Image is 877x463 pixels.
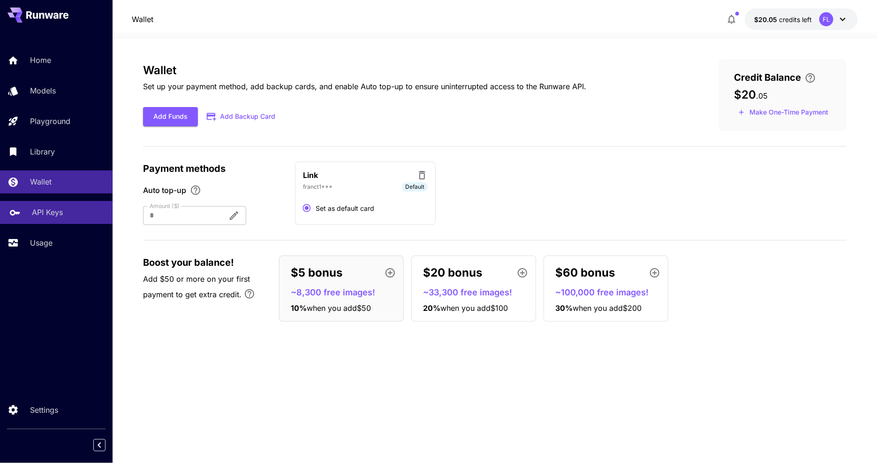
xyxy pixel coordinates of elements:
[143,81,586,92] p: Set up your payment method, add backup cards, and enable Auto top-up to ensure uninterrupted acce...
[30,237,53,248] p: Usage
[756,91,768,100] span: . 05
[555,303,573,313] span: 30 %
[423,264,482,281] p: $20 bonus
[291,303,307,313] span: 10 %
[734,88,756,101] span: $20
[573,303,642,313] span: when you add $200
[316,203,374,213] span: Set as default card
[240,285,259,303] button: Bonus applies only to your first payment, up to 30% on the first $1,000.
[132,14,153,25] nav: breadcrumb
[734,70,801,85] span: Credit Balance
[291,264,342,281] p: $5 bonus
[143,107,198,126] button: Add Funds
[801,72,820,84] button: Enter your card details and choose an Auto top-up amount to avoid service interruptions. We'll au...
[754,15,812,24] div: $20.05
[291,286,400,299] p: ~8,300 free images!
[303,170,318,181] p: Link
[186,185,205,196] button: Enable Auto top-up to ensure uninterrupted service. We'll automatically bill the chosen amount wh...
[30,146,55,157] p: Library
[307,303,371,313] span: when you add $50
[754,15,779,23] span: $20.05
[30,176,52,187] p: Wallet
[555,264,615,281] p: $60 bonus
[132,14,153,25] a: Wallet
[143,255,234,270] span: Boost your balance!
[143,274,250,299] span: Add $50 or more on your first payment to get extra credit.
[423,286,532,299] p: ~33,300 free images!
[198,108,285,126] button: Add Backup Card
[402,183,428,191] span: Default
[555,286,664,299] p: ~100,000 free images!
[423,303,440,313] span: 20 %
[30,404,58,416] p: Settings
[150,202,180,210] label: Amount ($)
[143,162,284,176] p: Payment methods
[440,303,508,313] span: when you add $100
[143,185,186,196] span: Auto top-up
[100,437,113,454] div: Collapse sidebar
[745,8,858,30] button: $20.05FL
[779,15,812,23] span: credits left
[734,105,832,120] button: Make a one-time, non-recurring payment
[143,64,586,77] h3: Wallet
[819,12,833,26] div: FL
[32,207,63,218] p: API Keys
[30,116,70,127] p: Playground
[30,85,56,96] p: Models
[93,439,106,451] button: Collapse sidebar
[30,54,51,66] p: Home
